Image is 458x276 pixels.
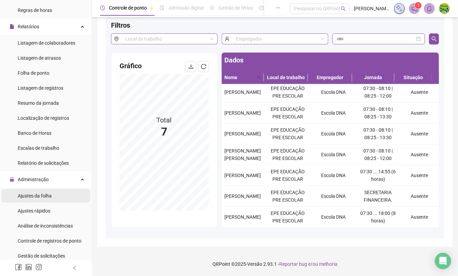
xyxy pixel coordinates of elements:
[357,82,400,103] td: 07:30 - 08:10 | 08:25 - 12:00
[257,75,261,79] span: search
[35,264,42,271] span: instagram
[265,144,311,165] td: EPE EDUCAÇÃO PRE ESCOLAR
[18,238,81,244] span: Controle de registros de ponto
[18,223,73,229] span: Análise de inconsistências
[400,82,439,103] td: Ausente
[224,74,254,81] span: Nome
[439,3,449,14] img: 65556
[18,145,59,151] span: Escalas de trabalho
[18,24,39,29] span: Relatórios
[311,82,357,103] td: Escola DNA
[341,6,346,11] span: search
[357,186,400,207] td: SECRETARIA FINANCEIRA.
[18,8,52,13] span: Regras de horas
[149,6,154,10] span: pushpin
[18,130,51,136] span: Banco de Horas
[311,207,357,228] td: Escola DNA
[169,5,204,11] span: Admissão digital
[400,103,439,124] td: Ausente
[201,64,206,69] span: reload
[18,100,59,106] span: Resumo da jornada
[15,264,22,271] span: facebook
[18,177,49,182] span: Administração
[400,144,439,165] td: Ausente
[160,5,164,10] span: file-done
[396,5,403,12] img: sparkle-icon.fc2bf0ac1784a2077858766a79e2daf3.svg
[311,186,357,207] td: Escola DNA
[417,3,420,8] span: 1
[18,85,63,91] span: Listagem de registros
[18,40,75,46] span: Listagem de colaboradores
[265,207,311,228] td: EPE EDUCAÇÃO PRE ESCOLAR
[256,72,263,83] span: search
[415,2,422,9] sup: 1
[219,5,253,11] span: Gestão de férias
[265,186,311,207] td: EPE EDUCAÇÃO PRE ESCOLAR
[400,186,439,207] td: Ausente
[222,33,232,44] span: user
[357,103,400,124] td: 07:30 - 08:10 | 08:25 - 13:30
[18,193,52,199] span: Ajustes da folha
[311,144,357,165] td: Escola DNA
[100,5,105,10] span: clock-circle
[279,261,337,267] span: Reportar bug e/ou melhoria
[400,165,439,186] td: Ausente
[308,71,352,84] th: Empregador
[431,36,437,42] span: search
[435,253,451,269] div: Open Intercom Messenger
[18,115,69,121] span: Localização de registros
[265,165,311,186] td: EPE EDUCAÇÃO PRE ESCOLAR
[354,5,390,12] span: [PERSON_NAME] - ESCOLA DNA
[25,264,32,271] span: linkedin
[111,33,122,44] span: environment
[400,207,439,228] td: Ausente
[111,21,130,29] span: Filtros
[224,56,243,64] span: Dados
[357,207,400,228] td: 07:30 ... 18:00 (8 horas)
[311,103,357,124] td: Escola DNA
[259,5,264,10] span: dashboard
[224,193,261,199] span: [PERSON_NAME]
[247,261,262,267] span: Versão
[18,70,49,76] span: Folha de ponto
[92,252,458,276] footer: QRPoint © 2025 - 2.93.1 -
[10,177,14,182] span: lock
[400,124,439,144] td: Ausente
[394,71,432,84] th: Situação
[224,148,261,161] span: [PERSON_NAME] [PERSON_NAME]
[265,103,311,124] td: EPE EDUCAÇÃO PRE ESCOLAR
[18,55,61,61] span: Listagem de atrasos
[18,208,50,214] span: Ajustes rápidos
[265,124,311,144] td: EPE EDUCAÇÃO PRE ESCOLAR
[311,165,357,186] td: Escola DNA
[188,64,194,69] span: download
[224,214,261,220] span: [PERSON_NAME]
[224,110,261,116] span: [PERSON_NAME]
[224,173,261,178] span: [PERSON_NAME]
[210,5,215,10] span: sun
[18,253,65,259] span: Gestão de solicitações
[18,160,69,166] span: Relatório de solicitações
[357,165,400,186] td: 07:30 ... 14:55 (6 horas)
[357,124,400,144] td: 07:30 - 08:10 | 08:25 - 13:30
[426,5,432,12] span: bell
[72,265,77,270] span: left
[352,71,394,84] th: Jornada
[276,5,281,10] span: ellipsis
[224,131,261,136] span: [PERSON_NAME]
[264,71,308,84] th: Local de trabalho
[311,124,357,144] td: Escola DNA
[120,62,142,70] span: Gráfico
[357,144,400,165] td: 07:30 - 08:10 | 08:25 - 12:00
[265,82,311,103] td: EPE EDUCAÇÃO PRE ESCOLAR
[10,24,14,29] span: file
[109,5,147,11] span: Controle de ponto
[411,5,417,12] span: notification
[224,89,261,95] span: [PERSON_NAME]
